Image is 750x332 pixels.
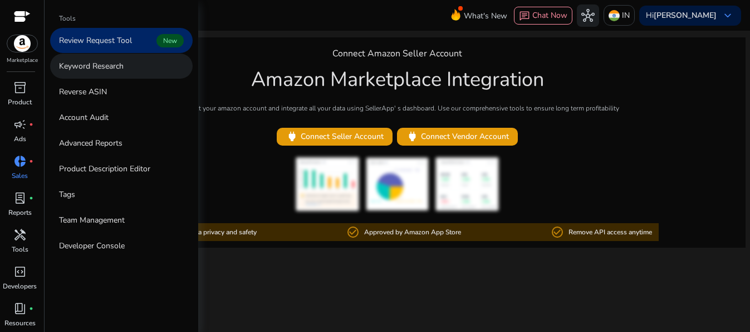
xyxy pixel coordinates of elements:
[13,191,27,205] span: lab_profile
[346,225,360,239] mat-icon: check_circle_outline
[59,35,132,46] p: Review Request Tool
[8,208,32,218] p: Reports
[8,97,32,107] p: Product
[13,155,27,168] span: donut_small
[532,10,567,21] span: Chat Now
[568,227,652,238] p: Remove API access anytime
[29,196,33,200] span: fiber_manual_record
[13,265,27,278] span: code_blocks
[29,159,33,163] span: fiber_manual_record
[519,11,530,22] span: chat
[721,9,734,22] span: keyboard_arrow_down
[59,214,125,226] p: Team Management
[581,9,595,22] span: hub
[29,122,33,127] span: fiber_manual_record
[59,137,122,149] p: Advanced Reports
[332,49,462,59] h4: Connect Amazon Seller Account
[609,10,620,21] img: in.svg
[59,60,124,72] p: Keyword Research
[622,6,630,25] p: IN
[286,130,298,143] span: power
[59,86,107,98] p: Reverse ASIN
[514,7,572,25] button: chatChat Now
[156,34,184,47] span: New
[14,134,26,144] p: Ads
[13,228,27,242] span: handyman
[551,225,564,239] mat-icon: check_circle_outline
[4,318,36,328] p: Resources
[654,10,717,21] b: [PERSON_NAME]
[286,130,384,143] span: Connect Seller Account
[277,128,393,146] button: powerConnect Seller Account
[176,103,619,113] p: Connect your amazon account and integrate all your data using SellerApp' s dashboard. Use our com...
[406,130,509,143] span: Connect Vendor Account
[7,56,38,65] p: Marketplace
[59,13,76,23] p: Tools
[7,35,37,52] img: amazon.svg
[12,171,28,181] p: Sales
[59,163,150,175] p: Product Description Editor
[397,128,518,146] button: powerConnect Vendor Account
[13,302,27,315] span: book_4
[13,118,27,131] span: campaign
[13,81,27,94] span: inventory_2
[59,189,75,200] p: Tags
[59,112,109,123] p: Account Audit
[12,244,28,254] p: Tools
[364,227,461,238] p: Approved by Amazon App Store
[3,281,37,291] p: Developers
[251,68,544,92] h1: Amazon Marketplace Integration
[406,130,419,143] span: power
[160,227,257,238] p: Ensuring data privacy and safety
[464,6,507,26] span: What's New
[577,4,599,27] button: hub
[59,240,125,252] p: Developer Console
[29,306,33,311] span: fiber_manual_record
[646,12,717,20] p: Hi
